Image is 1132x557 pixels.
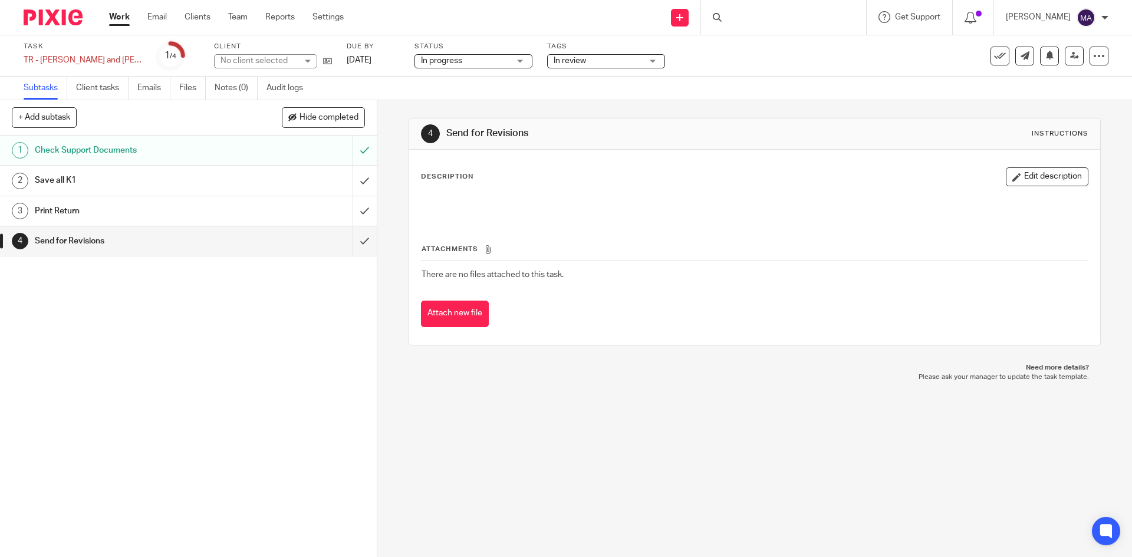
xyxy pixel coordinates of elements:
[24,9,83,25] img: Pixie
[12,173,28,189] div: 2
[421,301,489,327] button: Attach new file
[170,53,176,60] small: /4
[137,77,170,100] a: Emails
[24,42,141,51] label: Task
[300,113,358,123] span: Hide completed
[24,77,67,100] a: Subtasks
[1006,167,1088,186] button: Edit description
[1077,8,1095,27] img: svg%3E
[312,11,344,23] a: Settings
[12,203,28,219] div: 3
[414,42,532,51] label: Status
[221,55,297,67] div: No client selected
[420,363,1088,373] p: Need more details?
[35,141,239,159] h1: Check Support Documents
[421,57,462,65] span: In progress
[76,77,129,100] a: Client tasks
[109,11,130,23] a: Work
[421,172,473,182] p: Description
[12,233,28,249] div: 4
[214,42,332,51] label: Client
[35,172,239,189] h1: Save all K1
[420,373,1088,382] p: Please ask your manager to update the task template.
[266,77,312,100] a: Audit logs
[164,49,176,62] div: 1
[35,232,239,250] h1: Send for Revisions
[215,77,258,100] a: Notes (0)
[1006,11,1071,23] p: [PERSON_NAME]
[35,202,239,220] h1: Print Return
[228,11,248,23] a: Team
[179,77,206,100] a: Files
[347,56,371,64] span: [DATE]
[12,142,28,159] div: 1
[421,124,440,143] div: 4
[24,54,141,66] div: TR - [PERSON_NAME] and [PERSON_NAME] (MFJ)
[1032,129,1088,139] div: Instructions
[554,57,586,65] span: In review
[547,42,665,51] label: Tags
[282,107,365,127] button: Hide completed
[895,13,940,21] span: Get Support
[12,107,77,127] button: + Add subtask
[185,11,210,23] a: Clients
[446,127,780,140] h1: Send for Revisions
[265,11,295,23] a: Reports
[24,54,141,66] div: TR - Nick Scurfield and Hannah (MFJ)
[422,271,564,279] span: There are no files attached to this task.
[422,246,478,252] span: Attachments
[347,42,400,51] label: Due by
[147,11,167,23] a: Email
